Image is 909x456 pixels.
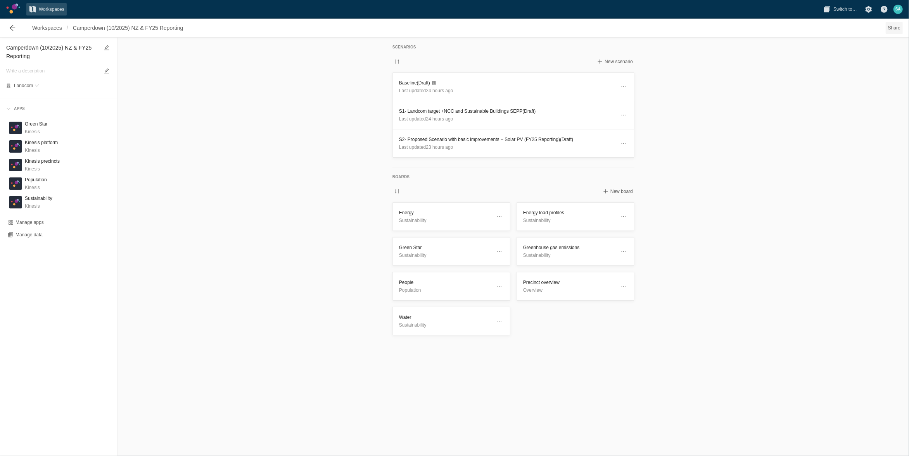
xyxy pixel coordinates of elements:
div: SA [893,5,903,14]
p: Kinesis [25,146,58,154]
span: / [64,22,71,34]
h3: Sustainability [25,194,52,202]
h3: Green Star [25,120,48,128]
div: Apps [3,102,114,115]
div: KKinesis logoKinesis platformKinesis [6,137,111,156]
h3: Greenhouse gas emissions [523,244,615,251]
button: Manage data [6,230,44,239]
h3: Baseline (Draft) [399,79,615,87]
nav: Breadcrumb [30,22,185,34]
h3: Precinct overview [523,279,615,286]
div: Manage apps [16,219,44,225]
h3: S1- Landcom target +NCC and Sustainable Buildings SEPP (Draft) [399,107,615,115]
div: K [9,122,22,134]
a: EnergySustainability [392,202,510,231]
span: New board [610,188,633,194]
h3: Energy load profiles [523,209,615,217]
a: Green StarSustainability [392,237,510,266]
textarea: Camperdown (10/2025) NZ & FY25 Reporting [6,43,99,61]
div: K [9,159,22,171]
button: New scenario [595,57,634,66]
p: Sustainability [523,251,615,259]
span: Last updated 23 hours ago [399,145,453,150]
a: WaterSustainability [392,307,510,336]
button: Switch to… [821,3,859,15]
h3: Water [399,313,491,321]
a: Baseline(Draft)Last updated24 hours ago [392,72,634,101]
a: Camperdown (10/2025) NZ & FY25 Reporting [71,22,186,34]
div: KKinesis logoPopulationKinesis [6,174,111,193]
span: Landcom [14,83,33,88]
span: Share [888,24,900,32]
p: Overview [523,286,615,294]
p: Sustainability [399,321,491,329]
div: K [9,196,22,208]
p: Population [399,286,491,294]
button: Landcom [14,82,39,89]
div: KKinesis logoSustainabilityKinesis [6,193,111,212]
span: Switch to… [833,5,857,13]
div: K [9,177,22,190]
span: Last updated 24 hours ago [399,88,453,93]
h3: People [399,279,491,286]
p: Kinesis [25,165,60,173]
span: Workspaces [32,24,62,32]
h3: Kinesis platform [25,139,58,146]
button: New board [601,187,634,196]
h3: Energy [399,209,491,217]
button: Share [886,22,903,34]
a: PeoplePopulation [392,272,510,301]
p: Kinesis [25,184,47,191]
a: Workspaces [30,22,64,34]
h3: Kinesis precincts [25,157,60,165]
h5: Scenarios [392,44,634,51]
p: Kinesis [25,128,48,136]
a: S2- Proposed Scenario with basic improvements + Solar PV (FY25 Reporting)(Draft)Last updated23 ho... [392,129,634,158]
p: Sustainability [399,251,491,259]
button: Manage apps [6,218,45,227]
span: New scenario [605,59,633,65]
div: K [9,140,22,153]
a: Workspaces [26,3,67,15]
span: Camperdown (10/2025) NZ & FY25 Reporting [73,24,183,32]
h3: Population [25,176,47,184]
a: Precinct overviewOverview [517,272,634,301]
a: Energy load profilesSustainability [517,202,634,231]
a: S1- Landcom target +NCC and Sustainable Buildings SEPP(Draft)Last updated24 hours ago [392,101,634,129]
h3: Green Star [399,244,491,251]
p: Kinesis [25,202,52,210]
div: KKinesis logoKinesis precinctsKinesis [6,156,111,174]
span: Manage data [16,232,43,238]
div: KKinesis logoGreen StarKinesis [6,119,111,137]
a: Greenhouse gas emissionsSustainability [517,237,634,266]
div: Apps [11,105,25,112]
h5: Boards [392,174,634,181]
p: Sustainability [399,217,491,224]
span: Last updated 24 hours ago [399,116,453,122]
p: Sustainability [523,217,615,224]
span: Workspaces [39,5,64,13]
h3: S2- Proposed Scenario with basic improvements + Solar PV (FY25 Reporting) (Draft) [399,136,615,143]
